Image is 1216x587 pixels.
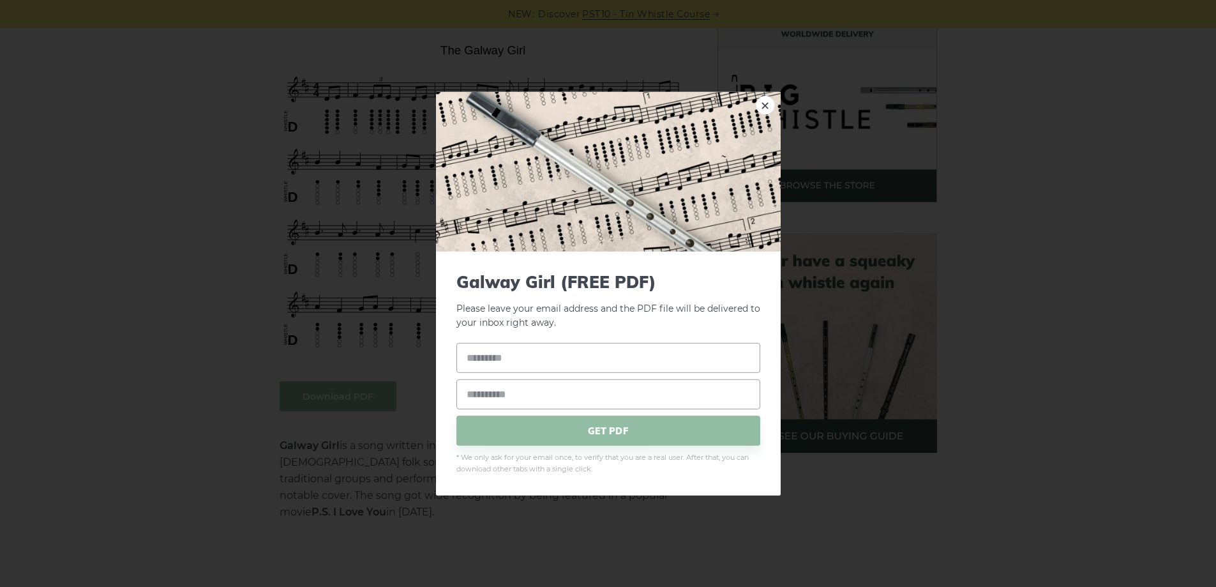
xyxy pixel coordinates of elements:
a: × [756,95,775,114]
span: GET PDF [456,416,760,446]
img: Tin Whistle Tab Preview [436,91,781,251]
p: Please leave your email address and the PDF file will be delivered to your inbox right away. [456,271,760,330]
span: Galway Girl (FREE PDF) [456,271,760,291]
span: * We only ask for your email once, to verify that you are a real user. After that, you can downlo... [456,452,760,475]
